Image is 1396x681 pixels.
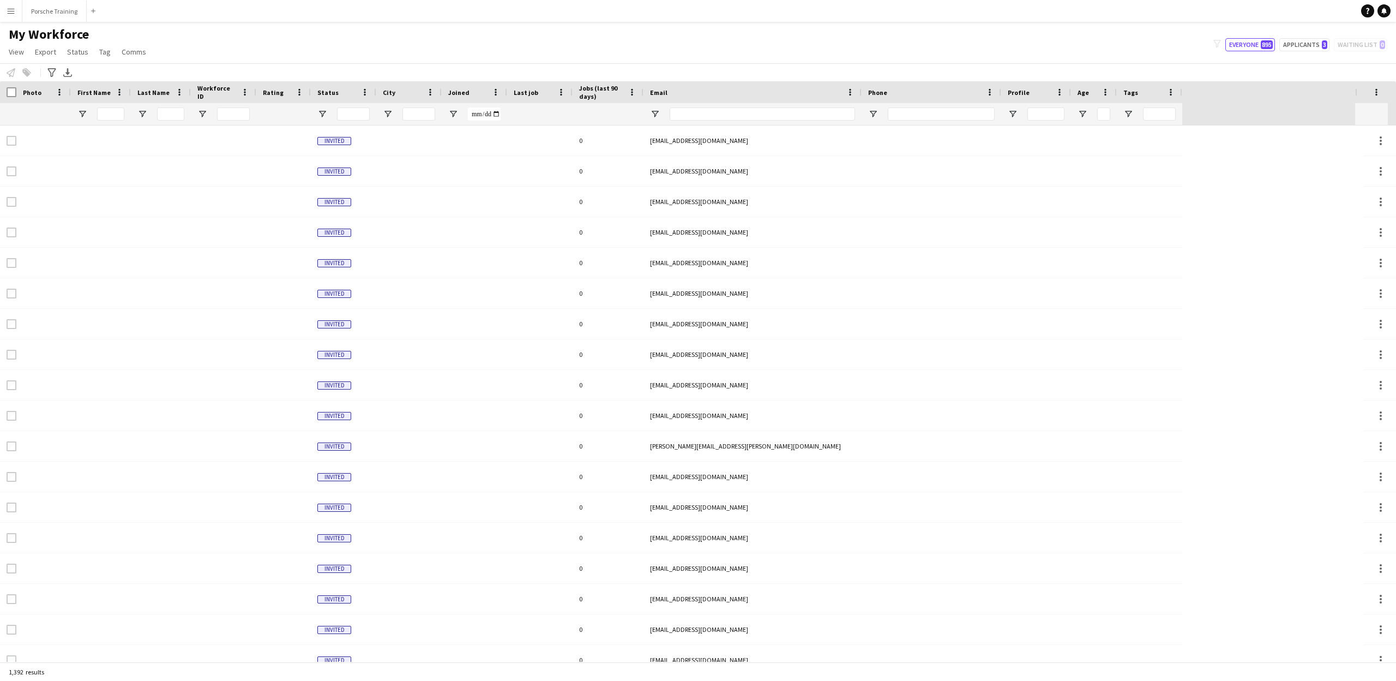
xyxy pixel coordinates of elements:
button: Open Filter Menu [1078,109,1087,119]
div: 0 [573,645,643,675]
input: Row Selection is disabled for this row (unchecked) [7,564,16,574]
input: Row Selection is disabled for this row (unchecked) [7,441,16,451]
span: Invited [317,290,351,298]
div: [EMAIL_ADDRESS][DOMAIN_NAME] [643,156,862,186]
input: Email Filter Input [670,107,855,121]
button: Open Filter Menu [868,109,878,119]
a: View [4,45,28,59]
div: [EMAIL_ADDRESS][DOMAIN_NAME] [643,584,862,614]
span: Invited [317,626,351,634]
input: Row Selection is disabled for this row (unchecked) [7,503,16,512]
div: [EMAIL_ADDRESS][DOMAIN_NAME] [643,309,862,339]
span: Export [35,47,56,57]
input: Tags Filter Input [1143,107,1176,121]
input: Workforce ID Filter Input [217,107,250,121]
button: Open Filter Menu [197,109,207,119]
div: [EMAIL_ADDRESS][DOMAIN_NAME] [643,126,862,156]
span: Email [650,88,667,97]
div: [EMAIL_ADDRESS][DOMAIN_NAME] [643,523,862,553]
input: Profile Filter Input [1027,107,1064,121]
input: Row Selection is disabled for this row (unchecked) [7,136,16,146]
span: Status [317,88,339,97]
div: 0 [573,492,643,522]
div: 0 [573,339,643,369]
span: Invited [317,656,351,665]
input: Row Selection is disabled for this row (unchecked) [7,289,16,298]
div: 0 [573,462,643,492]
a: Export [31,45,61,59]
input: City Filter Input [402,107,435,121]
span: 3 [1322,40,1327,49]
span: Invited [317,473,351,481]
span: Invited [317,565,351,573]
input: Row Selection is disabled for this row (unchecked) [7,625,16,635]
input: Status Filter Input [337,107,370,121]
button: Open Filter Menu [1123,109,1133,119]
button: Open Filter Menu [317,109,327,119]
div: [EMAIL_ADDRESS][DOMAIN_NAME] [643,492,862,522]
span: Last Name [137,88,170,97]
input: Row Selection is disabled for this row (unchecked) [7,228,16,237]
div: 0 [573,187,643,217]
div: [EMAIL_ADDRESS][DOMAIN_NAME] [643,614,862,644]
span: Phone [868,88,887,97]
app-action-btn: Export XLSX [61,66,74,79]
input: Joined Filter Input [468,107,501,121]
span: Invited [317,351,351,359]
span: Invited [317,443,351,451]
div: 0 [573,553,643,583]
input: Row Selection is disabled for this row (unchecked) [7,258,16,268]
app-action-btn: Advanced filters [45,66,58,79]
input: Row Selection is disabled for this row (unchecked) [7,472,16,482]
a: Tag [95,45,115,59]
div: [EMAIL_ADDRESS][DOMAIN_NAME] [643,401,862,431]
div: [EMAIL_ADDRESS][DOMAIN_NAME] [643,187,862,217]
input: Last Name Filter Input [157,107,184,121]
div: 0 [573,217,643,247]
span: View [9,47,24,57]
div: 0 [573,278,643,308]
span: First Name [77,88,111,97]
span: Rating [263,88,284,97]
span: Workforce ID [197,84,237,100]
span: Profile [1008,88,1030,97]
span: Joined [448,88,470,97]
span: Jobs (last 90 days) [579,84,624,100]
input: First Name Filter Input [97,107,124,121]
span: Invited [317,595,351,604]
div: 0 [573,370,643,400]
input: Row Selection is disabled for this row (unchecked) [7,166,16,176]
span: Tag [99,47,111,57]
span: My Workforce [9,26,89,43]
input: Row Selection is disabled for this row (unchecked) [7,533,16,543]
div: [EMAIL_ADDRESS][DOMAIN_NAME] [643,462,862,492]
div: 0 [573,156,643,186]
input: Phone Filter Input [888,107,995,121]
button: Open Filter Menu [137,109,147,119]
div: 0 [573,523,643,553]
span: Last job [514,88,538,97]
div: 0 [573,431,643,461]
a: Status [63,45,93,59]
span: 895 [1261,40,1273,49]
div: [EMAIL_ADDRESS][DOMAIN_NAME] [643,278,862,308]
span: Invited [317,198,351,206]
div: [PERSON_NAME][EMAIL_ADDRESS][PERSON_NAME][DOMAIN_NAME] [643,431,862,461]
div: [EMAIL_ADDRESS][DOMAIN_NAME] [643,217,862,247]
input: Row Selection is disabled for this row (unchecked) [7,319,16,329]
span: Status [67,47,88,57]
span: Age [1078,88,1089,97]
span: Invited [317,534,351,542]
div: [EMAIL_ADDRESS][DOMAIN_NAME] [643,370,862,400]
div: 0 [573,248,643,278]
div: 0 [573,614,643,644]
span: Invited [317,168,351,176]
span: Invited [317,229,351,237]
input: Row Selection is disabled for this row (unchecked) [7,594,16,604]
div: [EMAIL_ADDRESS][DOMAIN_NAME] [643,553,862,583]
button: Open Filter Menu [650,109,660,119]
a: Comms [117,45,151,59]
span: Photo [23,88,41,97]
div: [EMAIL_ADDRESS][DOMAIN_NAME] [643,248,862,278]
input: Age Filter Input [1097,107,1110,121]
